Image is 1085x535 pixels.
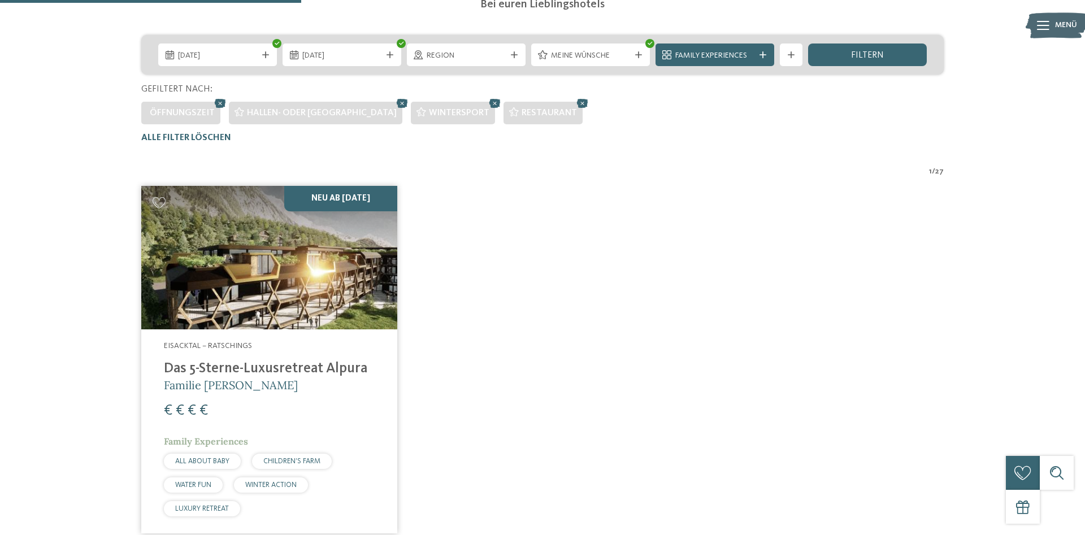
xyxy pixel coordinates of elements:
[150,108,215,118] span: Öffnungszeit
[929,166,932,177] span: 1
[522,108,577,118] span: Restaurant
[175,481,211,489] span: WATER FUN
[199,403,208,418] span: €
[164,403,172,418] span: €
[164,378,298,392] span: Familie [PERSON_NAME]
[675,50,754,62] span: Family Experiences
[188,403,196,418] span: €
[141,186,397,330] img: Familienhotels gesucht? Hier findet ihr die besten!
[263,458,320,465] span: CHILDREN’S FARM
[141,186,397,533] a: Familienhotels gesucht? Hier findet ihr die besten! Neu ab [DATE] Eisacktal – Ratschings Das 5-St...
[427,50,506,62] span: Region
[429,108,489,118] span: Wintersport
[245,481,297,489] span: WINTER ACTION
[935,166,944,177] span: 27
[551,50,630,62] span: Meine Wünsche
[932,166,935,177] span: /
[302,50,381,62] span: [DATE]
[176,403,184,418] span: €
[175,458,229,465] span: ALL ABOUT BABY
[247,108,397,118] span: Hallen- oder [GEOGRAPHIC_DATA]
[164,360,375,377] h4: Das 5-Sterne-Luxusretreat Alpura
[141,85,212,94] span: Gefiltert nach:
[178,50,257,62] span: [DATE]
[175,505,229,512] span: LUXURY RETREAT
[141,133,231,142] span: Alle Filter löschen
[164,342,252,350] span: Eisacktal – Ratschings
[851,51,884,60] span: filtern
[164,436,248,447] span: Family Experiences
